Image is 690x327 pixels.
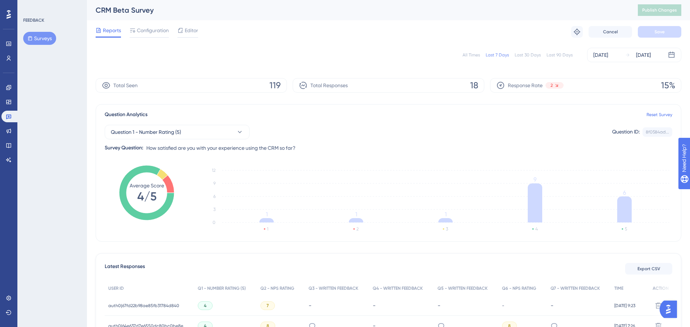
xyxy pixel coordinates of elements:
[642,7,677,13] span: Publish Changes
[269,80,281,91] span: 119
[638,4,681,16] button: Publish Changes
[655,29,665,35] span: Save
[502,303,504,309] span: -
[310,81,348,90] span: Total Responses
[204,303,206,309] span: 4
[535,226,538,232] text: 4
[646,129,669,135] div: 8f0584ad...
[185,26,198,35] span: Editor
[105,144,143,152] div: Survey Question:
[446,226,448,232] text: 3
[636,51,651,59] div: [DATE]
[103,26,121,35] span: Reports
[603,29,618,35] span: Cancel
[637,266,660,272] span: Export CSV
[23,17,44,23] div: FEEDBACK
[213,181,216,186] tspan: 9
[108,285,124,291] span: USER ID
[660,298,681,320] iframe: UserGuiding AI Assistant Launcher
[661,80,675,91] span: 15%
[130,183,164,188] tspan: Average Score
[653,285,669,291] span: ACTION
[438,302,495,309] div: -
[551,82,553,88] span: 2
[105,125,250,139] button: Question 1 - Number Rating (5)
[355,211,357,218] tspan: 1
[623,189,626,196] tspan: 6
[111,128,181,136] span: Question 1 - Number Rating (5)
[105,262,145,275] span: Latest Responses
[266,211,268,218] tspan: 1
[515,52,541,58] div: Last 30 Days
[17,2,45,10] span: Need Help?
[113,81,138,90] span: Total Seen
[309,302,365,309] div: -
[534,176,536,183] tspan: 9
[309,285,358,291] span: Q3 - WRITTEN FEEDBACK
[614,303,635,309] span: [DATE] 9:23
[213,207,216,212] tspan: 3
[373,285,423,291] span: Q4 - WRITTEN FEEDBACK
[486,52,509,58] div: Last 7 Days
[373,302,430,309] div: -
[146,144,296,152] span: How satisfied are you with your experience using the CRM so far?
[137,190,156,203] tspan: 4/5
[589,26,632,38] button: Cancel
[356,226,359,232] text: 2
[23,32,56,45] button: Surveys
[502,285,536,291] span: Q6 - NPS RATING
[547,52,573,58] div: Last 90 Days
[647,112,672,118] a: Reset Survey
[625,263,672,275] button: Export CSV
[463,52,480,58] div: All Times
[108,303,179,309] span: auth0|67fd22b98ae85fb31784d840
[212,168,216,173] tspan: 12
[638,26,681,38] button: Save
[551,285,600,291] span: Q7 - WRITTEN FEEDBACK
[198,285,246,291] span: Q1 - NUMBER RATING (5)
[445,211,447,218] tspan: 1
[213,194,216,199] tspan: 6
[105,110,147,119] span: Question Analytics
[614,285,623,291] span: TIME
[438,285,488,291] span: Q5 - WRITTEN FEEDBACK
[213,220,216,225] tspan: 0
[96,5,620,15] div: CRM Beta Survey
[508,81,543,90] span: Response Rate
[267,303,269,309] span: 7
[260,285,294,291] span: Q2 - NPS RATING
[551,302,607,309] div: -
[470,80,478,91] span: 18
[612,127,640,137] div: Question ID:
[267,226,268,232] text: 1
[625,226,627,232] text: 5
[593,51,608,59] div: [DATE]
[137,26,169,35] span: Configuration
